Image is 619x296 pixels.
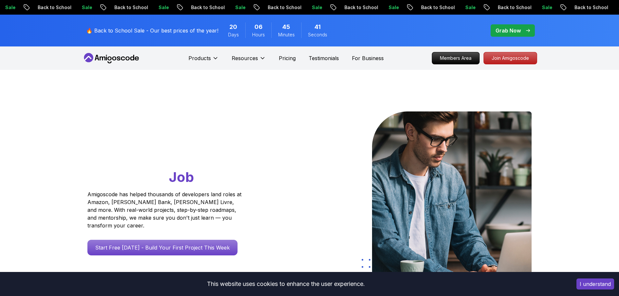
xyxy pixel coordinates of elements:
[188,54,211,62] p: Products
[232,54,266,67] button: Resources
[32,4,76,11] p: Back to School
[308,32,327,38] span: Seconds
[576,278,614,290] button: Accept cookies
[188,54,219,67] button: Products
[252,32,265,38] span: Hours
[108,4,152,11] p: Back to School
[279,54,296,62] a: Pricing
[152,4,173,11] p: Sale
[5,277,567,291] div: This website uses cookies to enhance the user experience.
[382,4,403,11] p: Sale
[459,4,480,11] p: Sale
[568,4,613,11] p: Back to School
[229,4,250,11] p: Sale
[87,190,243,229] p: Amigoscode has helped thousands of developers land roles at Amazon, [PERSON_NAME] Bank, [PERSON_N...
[432,52,480,64] a: Members Area
[282,22,290,32] span: 45 Minutes
[496,27,521,34] p: Grab Now
[228,32,239,38] span: Days
[86,27,218,34] p: 🔥 Back to School Sale - Our best prices of the year!
[309,54,339,62] a: Testimonials
[484,52,537,64] a: Join Amigoscode
[352,54,384,62] a: For Business
[536,4,557,11] p: Sale
[232,54,258,62] p: Resources
[484,52,537,64] p: Join Amigoscode
[415,4,459,11] p: Back to School
[492,4,536,11] p: Back to School
[169,169,194,185] span: Job
[229,22,237,32] span: 20 Days
[76,4,97,11] p: Sale
[338,4,382,11] p: Back to School
[185,4,229,11] p: Back to School
[87,111,266,187] h1: Go From Learning to Hired: Master Java, Spring Boot & Cloud Skills That Get You the
[315,22,321,32] span: 41 Seconds
[254,22,263,32] span: 6 Hours
[262,4,306,11] p: Back to School
[372,111,532,279] img: hero
[306,4,327,11] p: Sale
[278,32,295,38] span: Minutes
[87,240,238,255] a: Start Free [DATE] - Build Your First Project This Week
